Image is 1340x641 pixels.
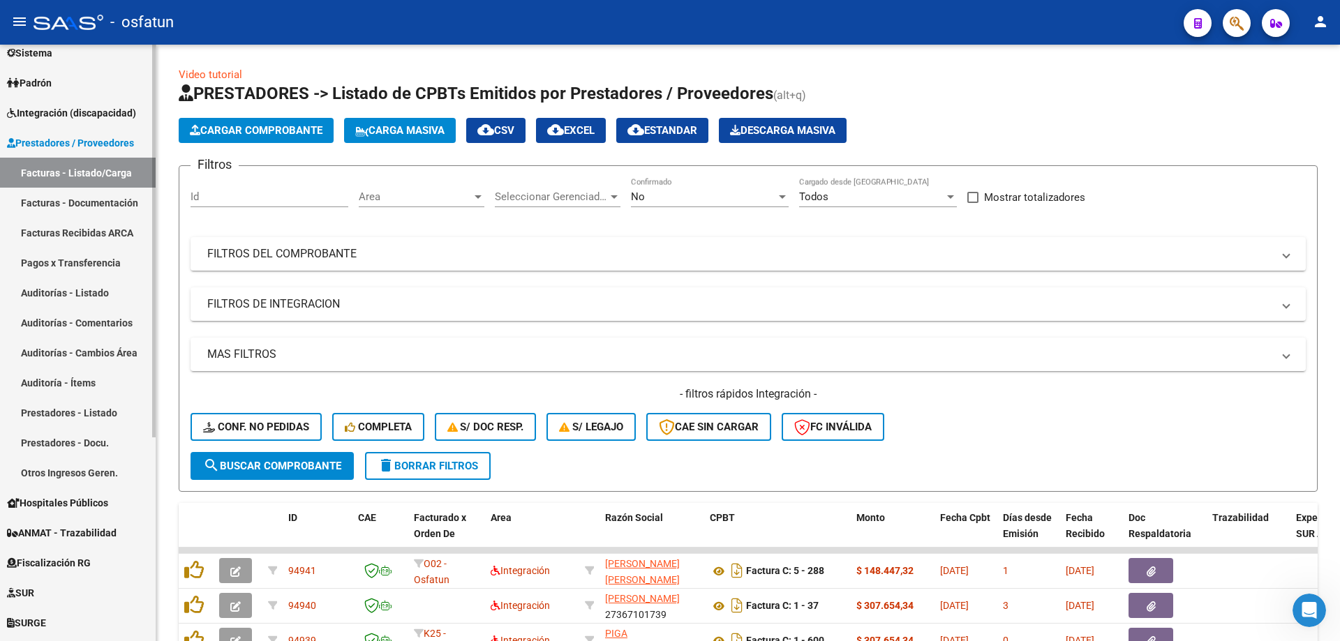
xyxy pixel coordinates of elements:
button: Carga Masiva [344,118,456,143]
span: Completa [345,421,412,433]
mat-icon: person [1312,13,1329,30]
span: SURGE [7,615,46,631]
span: O02 - Osfatun Propio [414,558,449,601]
button: Buscar Comprobante [191,452,354,480]
mat-panel-title: FILTROS DEL COMPROBANTE [207,246,1272,262]
span: Días desde Emisión [1003,512,1052,539]
span: (alt+q) [773,89,806,102]
span: Area [359,190,472,203]
span: ANMAT - Trazabilidad [7,525,117,541]
span: Integración (discapacidad) [7,105,136,121]
span: Todos [799,190,828,203]
mat-icon: delete [378,457,394,474]
iframe: Intercom live chat [1293,594,1326,627]
datatable-header-cell: Facturado x Orden De [408,503,485,564]
mat-icon: cloud_download [627,121,644,138]
span: Doc Respaldatoria [1129,512,1191,539]
mat-panel-title: FILTROS DE INTEGRACION [207,296,1272,312]
span: [DATE] [1066,600,1094,611]
strong: Factura C: 5 - 288 [746,566,824,577]
span: Carga Masiva [355,124,445,137]
span: Cargar Comprobante [190,124,322,137]
span: - osfatun [110,7,174,38]
span: Sistema [7,45,52,61]
span: CPBT [710,512,735,523]
button: Cargar Comprobante [179,118,334,143]
datatable-header-cell: CPBT [704,503,851,564]
datatable-header-cell: ID [283,503,352,564]
span: Padrón [7,75,52,91]
span: [DATE] [940,600,969,611]
span: CSV [477,124,514,137]
span: [PERSON_NAME] [605,593,680,604]
button: Completa [332,413,424,441]
span: Facturado x Orden De [414,512,466,539]
mat-icon: cloud_download [477,121,494,138]
span: Hospitales Públicos [7,495,108,511]
datatable-header-cell: Razón Social [600,503,704,564]
span: EXCEL [547,124,595,137]
span: SUR [7,585,34,601]
i: Descargar documento [728,559,746,582]
span: FC Inválida [794,421,872,433]
span: Razón Social [605,512,663,523]
strong: $ 307.654,34 [856,600,914,611]
span: S/ Doc Resp. [447,421,524,433]
div: 27367101739 [605,591,699,620]
datatable-header-cell: Fecha Recibido [1060,503,1123,564]
button: S/ Doc Resp. [435,413,537,441]
datatable-header-cell: CAE [352,503,408,564]
span: Conf. no pedidas [203,421,309,433]
button: S/ legajo [546,413,636,441]
datatable-header-cell: Días desde Emisión [997,503,1060,564]
button: CAE SIN CARGAR [646,413,771,441]
span: CAE SIN CARGAR [659,421,759,433]
span: ID [288,512,297,523]
button: EXCEL [536,118,606,143]
span: 1 [1003,565,1008,576]
span: 94940 [288,600,316,611]
span: Mostrar totalizadores [984,189,1085,206]
i: Descargar documento [728,594,746,617]
mat-icon: menu [11,13,28,30]
strong: $ 148.447,32 [856,565,914,576]
span: Integración [491,565,550,576]
span: Monto [856,512,885,523]
span: Borrar Filtros [378,460,478,472]
app-download-masive: Descarga masiva de comprobantes (adjuntos) [719,118,847,143]
span: Fecha Recibido [1066,512,1105,539]
button: FC Inválida [782,413,884,441]
span: Buscar Comprobante [203,460,341,472]
h4: - filtros rápidos Integración - [191,386,1306,402]
button: Descarga Masiva [719,118,847,143]
span: CAE [358,512,376,523]
mat-icon: search [203,457,220,474]
span: Estandar [627,124,697,137]
mat-expansion-panel-header: FILTROS DE INTEGRACION [191,287,1306,321]
h3: Filtros [191,155,239,174]
span: Fiscalización RG [7,555,91,571]
mat-icon: cloud_download [547,121,564,138]
span: Fecha Cpbt [940,512,990,523]
button: Conf. no pedidas [191,413,322,441]
datatable-header-cell: Trazabilidad [1207,503,1290,564]
span: Seleccionar Gerenciador [495,190,608,203]
strong: Factura C: 1 - 37 [746,601,819,612]
span: 94941 [288,565,316,576]
span: Area [491,512,512,523]
datatable-header-cell: Monto [851,503,935,564]
span: Prestadores / Proveedores [7,135,134,151]
span: [DATE] [1066,565,1094,576]
button: Borrar Filtros [365,452,491,480]
mat-expansion-panel-header: FILTROS DEL COMPROBANTE [191,237,1306,271]
a: Video tutorial [179,68,242,81]
mat-panel-title: MAS FILTROS [207,347,1272,362]
button: Estandar [616,118,708,143]
span: No [631,190,645,203]
mat-expansion-panel-header: MAS FILTROS [191,338,1306,371]
span: Descarga Masiva [730,124,835,137]
span: [PERSON_NAME] [PERSON_NAME] [605,558,680,585]
div: 27244541319 [605,556,699,585]
span: PRESTADORES -> Listado de CPBTs Emitidos por Prestadores / Proveedores [179,84,773,103]
datatable-header-cell: Fecha Cpbt [935,503,997,564]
